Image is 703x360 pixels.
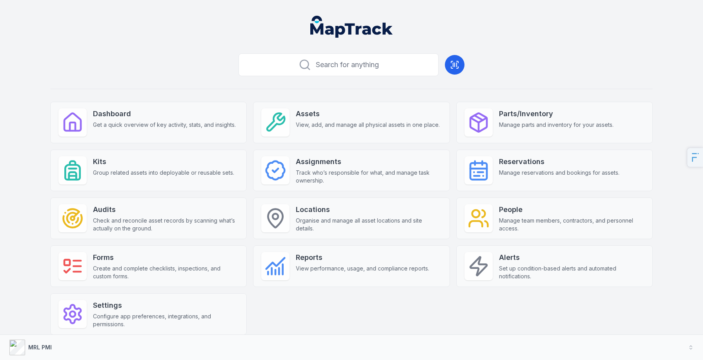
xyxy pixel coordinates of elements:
[253,197,450,239] a: LocationsOrganise and manage all asset locations and site details.
[93,169,234,177] span: Group related assets into deployable or reusable sets.
[456,197,653,239] a: PeopleManage team members, contractors, and personnel access.
[253,245,450,287] a: ReportsView performance, usage, and compliance reports.
[296,108,440,119] strong: Assets
[93,252,239,263] strong: Forms
[296,204,441,215] strong: Locations
[50,245,247,287] a: FormsCreate and complete checklists, inspections, and custom forms.
[296,265,429,272] span: View performance, usage, and compliance reports.
[93,265,239,280] span: Create and complete checklists, inspections, and custom forms.
[499,108,614,119] strong: Parts/Inventory
[93,121,236,129] span: Get a quick overview of key activity, stats, and insights.
[253,102,450,143] a: AssetsView, add, and manage all physical assets in one place.
[499,252,645,263] strong: Alerts
[50,293,247,335] a: SettingsConfigure app preferences, integrations, and permissions.
[316,59,379,70] span: Search for anything
[499,121,614,129] span: Manage parts and inventory for your assets.
[499,265,645,280] span: Set up condition-based alerts and automated notifications.
[93,204,239,215] strong: Audits
[93,156,234,167] strong: Kits
[298,16,405,38] nav: Global
[499,217,645,232] span: Manage team members, contractors, and personnel access.
[93,217,239,232] span: Check and reconcile asset records by scanning what’s actually on the ground.
[93,312,239,328] span: Configure app preferences, integrations, and permissions.
[456,150,653,191] a: ReservationsManage reservations and bookings for assets.
[296,121,440,129] span: View, add, and manage all physical assets in one place.
[253,150,450,191] a: AssignmentsTrack who’s responsible for what, and manage task ownership.
[499,204,645,215] strong: People
[296,169,441,185] span: Track who’s responsible for what, and manage task ownership.
[93,300,239,311] strong: Settings
[499,156,619,167] strong: Reservations
[296,252,429,263] strong: Reports
[296,156,441,167] strong: Assignments
[50,150,247,191] a: KitsGroup related assets into deployable or reusable sets.
[50,197,247,239] a: AuditsCheck and reconcile asset records by scanning what’s actually on the ground.
[456,102,653,143] a: Parts/InventoryManage parts and inventory for your assets.
[239,53,439,76] button: Search for anything
[499,169,619,177] span: Manage reservations and bookings for assets.
[50,102,247,143] a: DashboardGet a quick overview of key activity, stats, and insights.
[296,217,441,232] span: Organise and manage all asset locations and site details.
[93,108,236,119] strong: Dashboard
[456,245,653,287] a: AlertsSet up condition-based alerts and automated notifications.
[28,344,52,351] strong: MRL PMI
